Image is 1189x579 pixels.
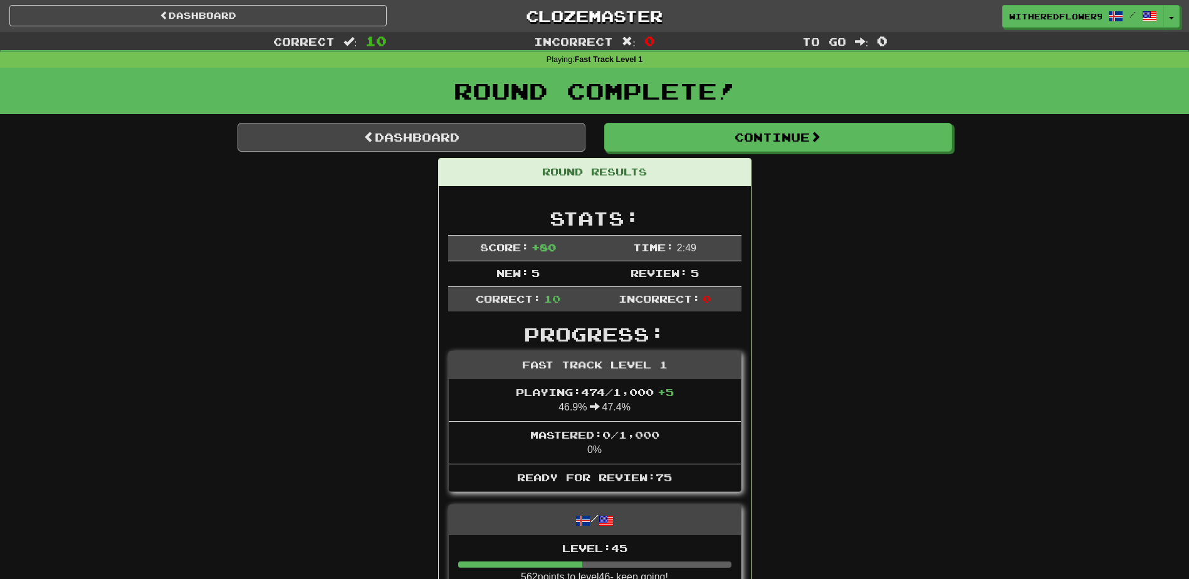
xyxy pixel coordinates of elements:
[476,293,541,305] span: Correct:
[4,78,1185,103] h1: Round Complete!
[855,36,869,47] span: :
[448,324,741,345] h2: Progress:
[532,241,556,253] span: + 80
[1129,10,1136,19] span: /
[622,36,636,47] span: :
[532,267,540,279] span: 5
[439,159,751,186] div: Round Results
[877,33,888,48] span: 0
[238,123,585,152] a: Dashboard
[449,505,741,535] div: /
[575,55,643,64] strong: Fast Track Level 1
[9,5,387,26] a: Dashboard
[691,267,699,279] span: 5
[449,421,741,464] li: 0%
[1009,11,1102,22] span: WitheredFlower9332
[480,241,529,253] span: Score:
[644,33,655,48] span: 0
[343,36,357,47] span: :
[406,5,783,27] a: Clozemaster
[365,33,387,48] span: 10
[530,429,659,441] span: Mastered: 0 / 1,000
[677,243,696,253] span: 2 : 49
[496,267,529,279] span: New:
[517,471,672,483] span: Ready for Review: 75
[1002,5,1164,28] a: WitheredFlower9332 /
[273,35,335,48] span: Correct
[516,386,674,398] span: Playing: 474 / 1,000
[703,293,711,305] span: 0
[562,542,627,554] span: Level: 45
[633,241,674,253] span: Time:
[802,35,846,48] span: To go
[448,208,741,229] h2: Stats:
[619,293,700,305] span: Incorrect:
[657,386,674,398] span: + 5
[631,267,688,279] span: Review:
[449,379,741,422] li: 46.9% 47.4%
[449,352,741,379] div: Fast Track Level 1
[604,123,952,152] button: Continue
[544,293,560,305] span: 10
[534,35,613,48] span: Incorrect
